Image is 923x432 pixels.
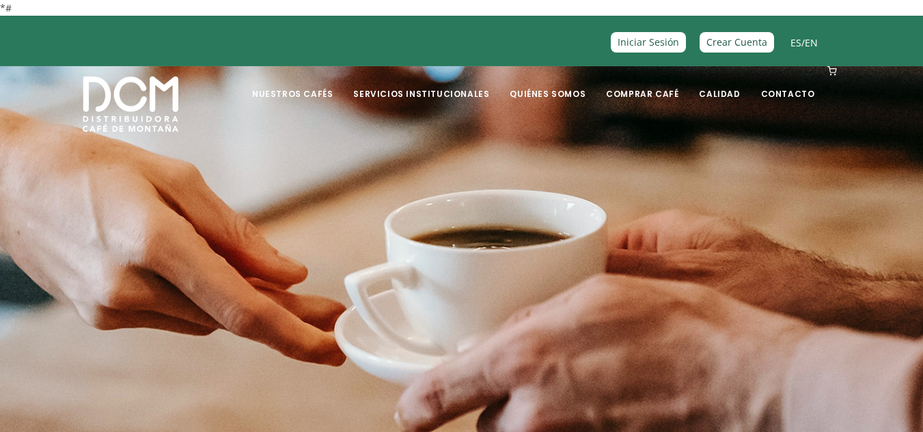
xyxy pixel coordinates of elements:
a: Iniciar Sesión [611,32,686,52]
a: ES [790,36,801,49]
a: Quiénes Somos [501,68,594,100]
a: Nuestros Cafés [244,68,341,100]
a: Crear Cuenta [700,32,774,52]
a: Contacto [753,68,823,100]
span: / [790,35,818,51]
a: Calidad [691,68,748,100]
a: Servicios Institucionales [345,68,497,100]
a: EN [805,36,818,49]
a: Comprar Café [598,68,687,100]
